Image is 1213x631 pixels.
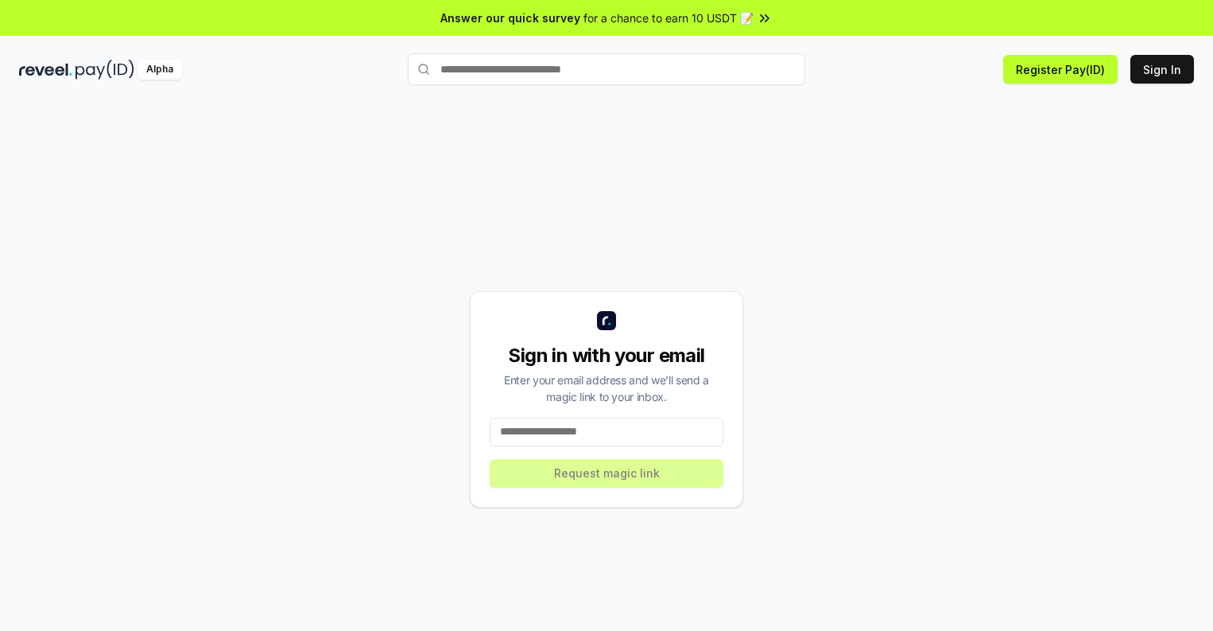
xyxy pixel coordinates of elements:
span: for a chance to earn 10 USDT 📝 [583,10,754,26]
div: Sign in with your email [490,343,723,368]
button: Register Pay(ID) [1003,55,1118,84]
span: Answer our quick survey [440,10,580,26]
img: pay_id [76,60,134,80]
div: Enter your email address and we’ll send a magic link to your inbox. [490,372,723,405]
button: Sign In [1130,55,1194,84]
div: Alpha [138,60,182,80]
img: logo_small [597,311,616,330]
img: reveel_dark [19,60,72,80]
